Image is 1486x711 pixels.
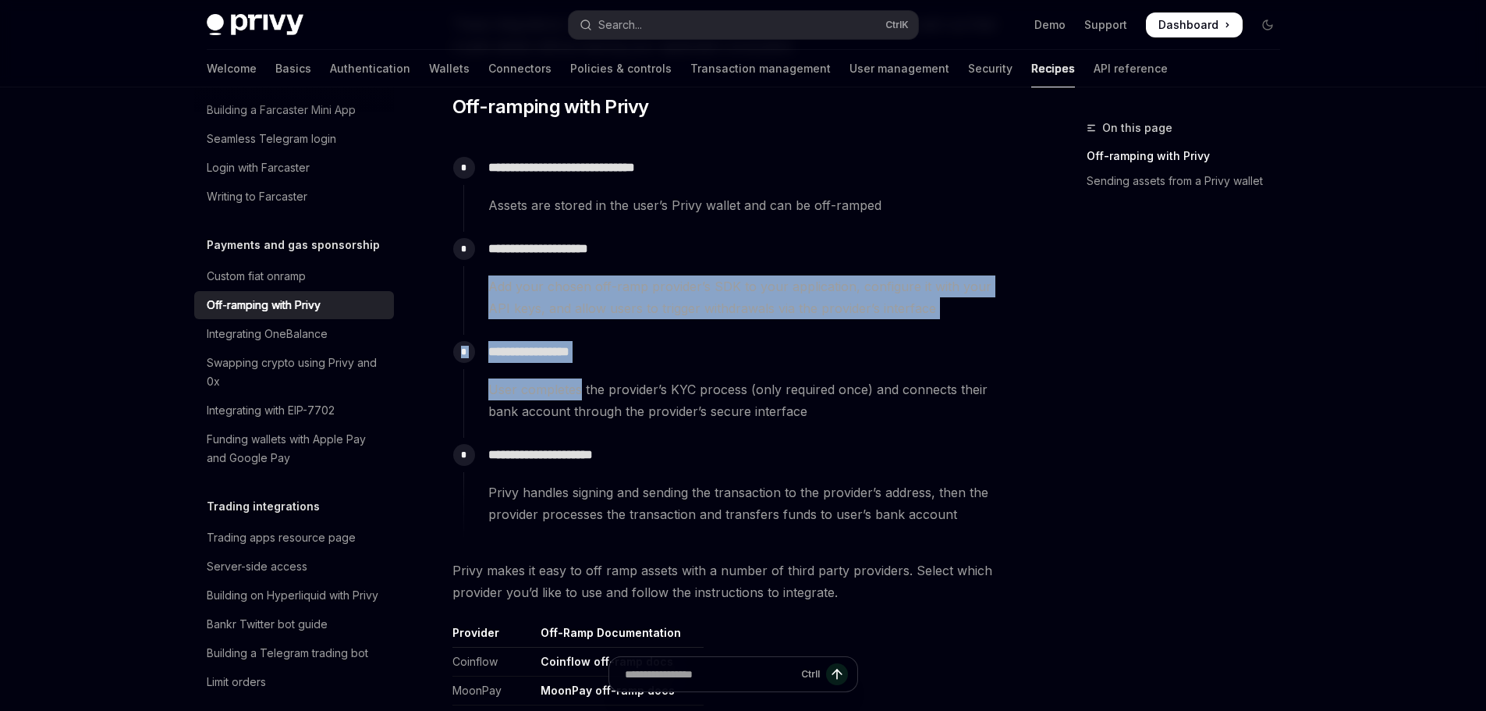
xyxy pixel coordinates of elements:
a: User management [849,50,949,87]
a: Building on Hyperliquid with Privy [194,581,394,610]
span: Dashboard [1158,17,1218,33]
a: Seamless Telegram login [194,125,394,153]
a: Integrating with EIP-7702 [194,396,394,425]
img: dark logo [207,14,303,36]
a: Recipes [1031,50,1075,87]
button: Open search [569,11,918,39]
div: Search... [598,16,642,34]
a: Security [968,50,1013,87]
a: Server-side access [194,553,394,581]
a: Bankr Twitter bot guide [194,610,394,638]
span: Privy makes it easy to off ramp assets with a number of third party providers. Select which provi... [452,560,1015,603]
a: Wallets [429,50,470,87]
input: Ask a question... [625,657,795,691]
div: Integrating with EIP-7702 [207,401,335,420]
a: Swapping crypto using Privy and 0x [194,349,394,396]
td: Coinflow [452,648,534,677]
span: Privy handles signing and sending the transaction to the provider’s address, then the provider pr... [488,482,1014,525]
button: Toggle dark mode [1255,12,1280,37]
div: Trading apps resource page [207,528,356,547]
a: Connectors [488,50,551,87]
div: Custom fiat onramp [207,267,306,286]
a: Custom fiat onramp [194,262,394,290]
div: Server-side access [207,557,307,576]
a: Basics [275,50,311,87]
a: Funding wallets with Apple Pay and Google Pay [194,425,394,472]
div: Bankr Twitter bot guide [207,615,328,634]
a: Login with Farcaster [194,154,394,182]
a: Welcome [207,50,257,87]
a: Building a Telegram trading bot [194,639,394,667]
a: Dashboard [1146,12,1243,37]
a: Authentication [330,50,410,87]
div: Limit orders [207,673,266,691]
a: Sending assets from a Privy wallet [1087,169,1293,194]
h5: Trading integrations [207,497,320,516]
a: Off-ramping with Privy [194,291,394,319]
a: Transaction management [690,50,831,87]
span: On this page [1102,119,1172,137]
h5: Payments and gas sponsorship [207,236,380,254]
button: Send message [826,663,848,685]
a: Off-ramping with Privy [1087,144,1293,169]
span: Off-ramping with Privy [452,94,649,119]
div: Writing to Farcaster [207,187,307,206]
div: Seamless Telegram login [207,130,336,148]
a: API reference [1094,50,1168,87]
span: Ctrl K [885,19,909,31]
a: Writing to Farcaster [194,183,394,211]
div: Building a Telegram trading bot [207,644,368,663]
span: User completes the provider’s KYC process (only required once) and connects their bank account th... [488,379,1014,422]
div: Login with Farcaster [207,158,310,177]
div: Building on Hyperliquid with Privy [207,586,378,605]
div: Funding wallets with Apple Pay and Google Pay [207,430,385,467]
div: Off-ramping with Privy [207,296,321,315]
div: Swapping crypto using Privy and 0x [207,354,385,391]
a: Support [1084,17,1127,33]
th: Provider [452,625,534,648]
a: Policies & controls [570,50,672,87]
th: Off-Ramp Documentation [534,625,704,648]
a: Integrating OneBalance [194,320,394,348]
a: Limit orders [194,668,394,696]
span: Add your chosen off-ramp provider’s SDK to your application, configure it with your API keys, and... [488,276,1014,319]
a: Trading apps resource page [194,524,394,552]
div: Integrating OneBalance [207,325,328,343]
a: Demo [1034,17,1066,33]
span: Assets are stored in the user’s Privy wallet and can be off-ramped [488,194,1014,216]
